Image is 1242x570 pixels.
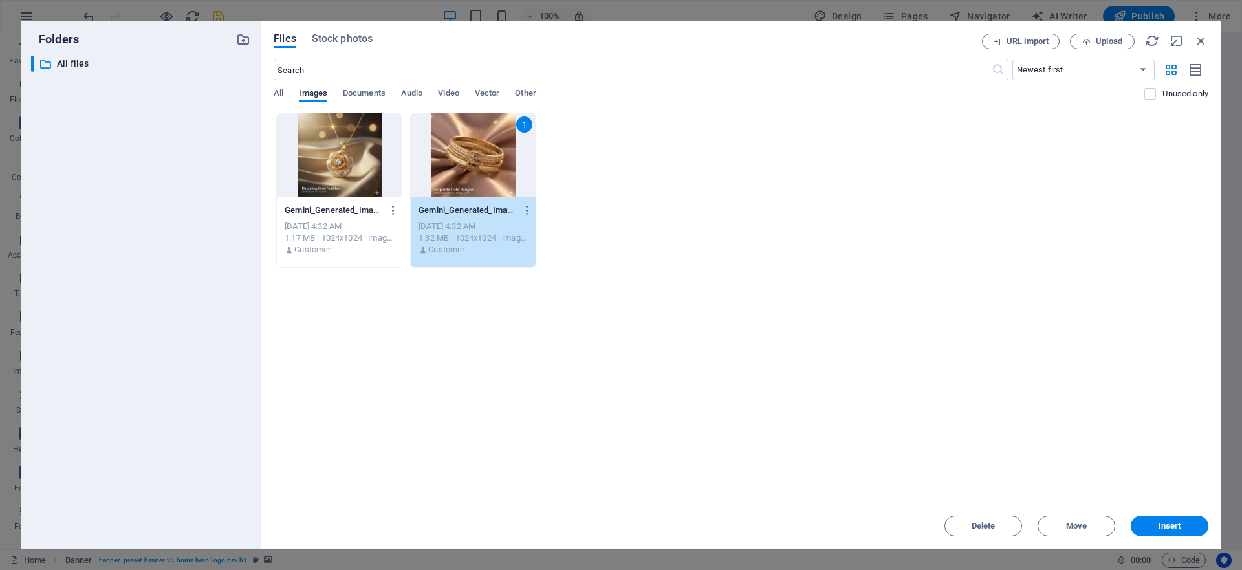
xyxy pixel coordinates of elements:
div: 1.17 MB | 1024x1024 | image/png [285,232,394,244]
span: Images [299,85,327,104]
div: ​ [31,56,34,72]
button: Delete [944,516,1022,536]
span: URL import [1007,38,1049,45]
span: Upload [1096,38,1122,45]
p: Customer [294,244,331,256]
div: 1 [516,116,532,133]
button: Move [1038,516,1115,536]
span: Other [515,85,536,104]
span: Insert [1159,522,1181,530]
p: Gemini_Generated_Image_m9cthqm9cthqm9ct-4j4bZWVDygMmvzN7CrqMsw.png [419,204,516,216]
div: [DATE] 4:32 AM [285,221,394,232]
button: URL import [982,34,1060,49]
span: All [274,85,283,104]
i: Minimize [1170,34,1184,48]
span: Delete [972,522,996,530]
span: Move [1066,522,1087,530]
span: Vector [475,85,500,104]
p: Gemini_Generated_Image_y5gmocy5gmocy5gm-FhL-RqfaQ2tEfbPe3zQeow.png [285,204,382,216]
span: Audio [401,85,422,104]
span: Documents [343,85,386,104]
i: Create new folder [236,32,250,47]
input: Search [274,60,991,80]
div: 1.32 MB | 1024x1024 | image/png [419,232,528,244]
button: Insert [1131,516,1208,536]
span: Files [274,31,296,47]
button: Upload [1070,34,1135,49]
i: Close [1194,34,1208,48]
p: Customer [428,244,464,256]
p: Displays only files that are not in use on the website. Files added during this session can still... [1162,88,1208,100]
span: Stock photos [312,31,373,47]
p: Folders [31,31,79,48]
div: [DATE] 4:32 AM [419,221,528,232]
span: Video [438,85,459,104]
p: All files [57,56,226,71]
i: Reload [1145,34,1159,48]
